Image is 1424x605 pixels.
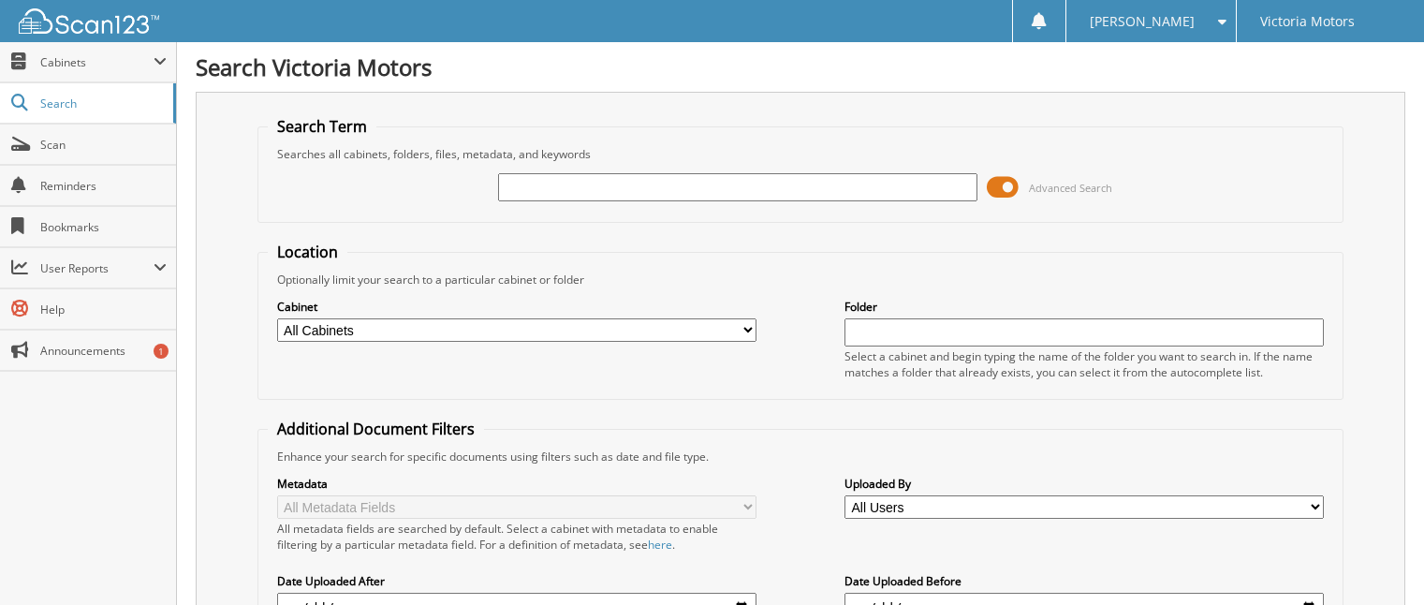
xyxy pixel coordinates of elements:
div: Searches all cabinets, folders, files, metadata, and keywords [268,146,1334,162]
span: Help [40,302,167,317]
span: Reminders [40,178,167,194]
div: Optionally limit your search to a particular cabinet or folder [268,272,1334,288]
label: Date Uploaded After [277,573,756,589]
span: Cabinets [40,54,154,70]
span: Victoria Motors [1260,16,1355,27]
span: Bookmarks [40,219,167,235]
div: All metadata fields are searched by default. Select a cabinet with metadata to enable filtering b... [277,521,756,553]
legend: Search Term [268,116,376,137]
label: Date Uploaded Before [844,573,1324,589]
span: Scan [40,137,167,153]
div: Enhance your search for specific documents using filters such as date and file type. [268,449,1334,465]
div: 1 [154,344,169,359]
legend: Location [268,242,347,262]
h1: Search Victoria Motors [196,52,1405,82]
label: Cabinet [277,299,756,315]
span: [PERSON_NAME] [1090,16,1195,27]
img: scan123-logo-white.svg [19,8,159,34]
legend: Additional Document Filters [268,419,484,439]
span: User Reports [40,260,154,276]
span: Search [40,96,164,111]
label: Metadata [277,476,756,492]
span: Announcements [40,343,167,359]
label: Folder [844,299,1324,315]
div: Select a cabinet and begin typing the name of the folder you want to search in. If the name match... [844,348,1324,380]
label: Uploaded By [844,476,1324,492]
a: here [648,537,672,553]
span: Advanced Search [1029,181,1112,195]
